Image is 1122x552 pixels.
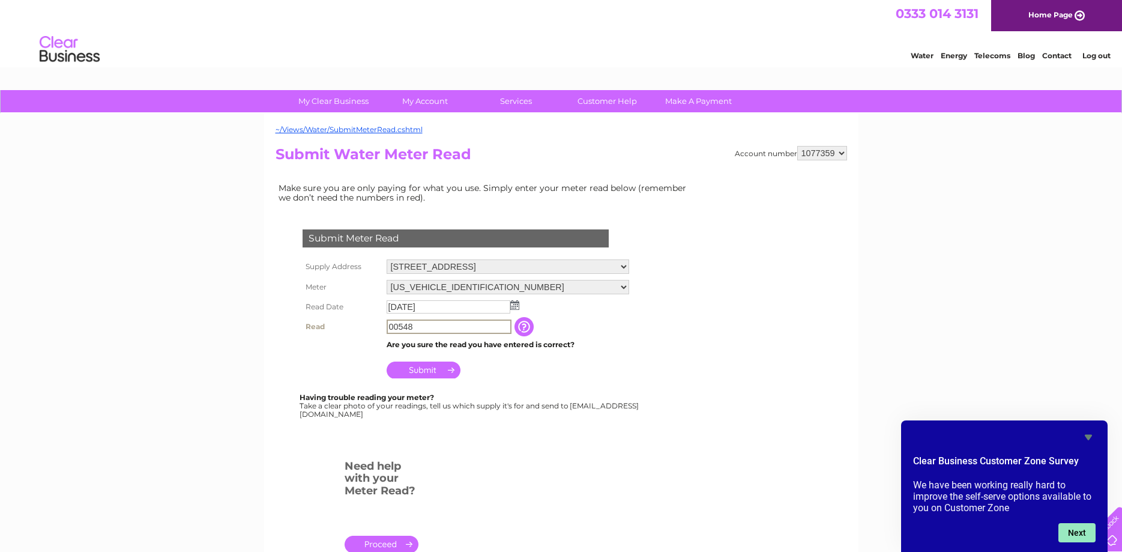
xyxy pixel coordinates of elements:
[510,300,519,310] img: ...
[387,362,460,378] input: Submit
[558,90,657,112] a: Customer Help
[941,51,967,60] a: Energy
[1082,51,1111,60] a: Log out
[649,90,748,112] a: Make A Payment
[735,146,847,160] div: Account number
[300,256,384,277] th: Supply Address
[514,317,536,336] input: Information
[284,90,383,112] a: My Clear Business
[303,229,609,247] div: Submit Meter Read
[1042,51,1072,60] a: Contact
[300,277,384,297] th: Meter
[345,458,418,503] h3: Need help with your Meter Read?
[39,31,100,68] img: logo.png
[276,146,847,169] h2: Submit Water Meter Read
[278,7,845,58] div: Clear Business is a trading name of Verastar Limited (registered in [GEOGRAPHIC_DATA] No. 3667643...
[384,337,632,353] td: Are you sure the read you have entered is correct?
[913,430,1096,542] div: Clear Business Customer Zone Survey
[300,317,384,337] th: Read
[974,51,1010,60] a: Telecoms
[1018,51,1035,60] a: Blog
[300,393,434,402] b: Having trouble reading your meter?
[300,297,384,317] th: Read Date
[300,393,641,418] div: Take a clear photo of your readings, tell us which supply it's for and send to [EMAIL_ADDRESS][DO...
[1058,523,1096,542] button: Next question
[375,90,474,112] a: My Account
[911,51,933,60] a: Water
[913,479,1096,514] p: We have been working really hard to improve the self-serve options available to you on Customer Zone
[913,454,1096,475] h2: Clear Business Customer Zone Survey
[1081,430,1096,444] button: Hide survey
[896,6,979,21] a: 0333 014 3131
[276,180,696,205] td: Make sure you are only paying for what you use. Simply enter your meter read below (remember we d...
[276,125,423,134] a: ~/Views/Water/SubmitMeterRead.cshtml
[466,90,566,112] a: Services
